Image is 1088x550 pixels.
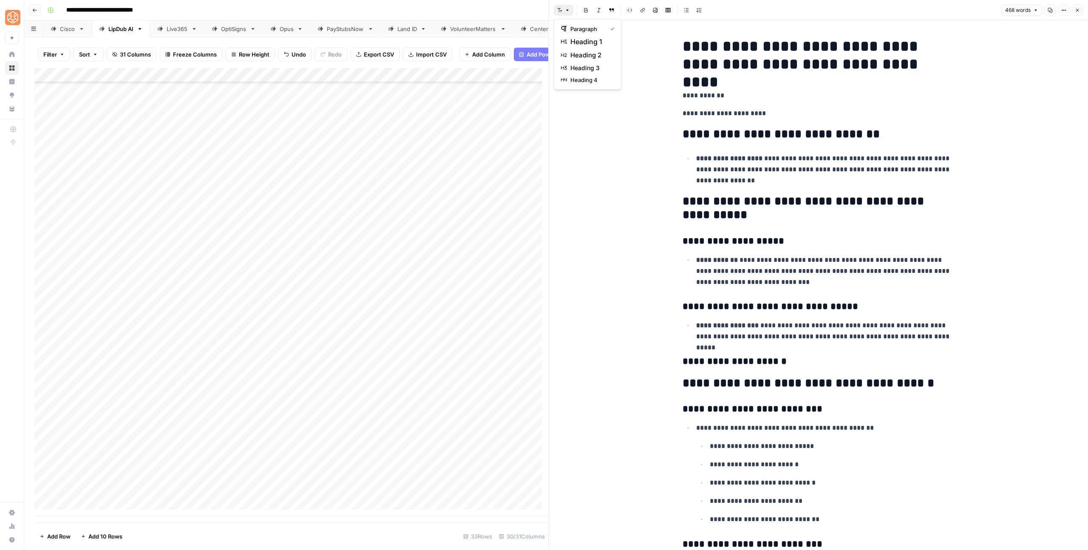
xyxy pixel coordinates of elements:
a: Opportunities [5,88,19,102]
a: Your Data [5,102,19,116]
span: Sort [79,50,90,59]
a: Live365 [150,20,204,37]
span: Freeze Columns [173,50,217,59]
button: Sort [74,48,103,61]
button: Import CSV [403,48,452,61]
button: Row Height [226,48,275,61]
div: OptiSigns [221,25,246,33]
span: Add Power Agent [527,50,573,59]
span: Add 10 Rows [88,532,122,541]
a: Browse [5,61,19,75]
div: Opus [280,25,294,33]
button: Add Column [459,48,510,61]
div: Cisco [60,25,75,33]
div: Live365 [167,25,188,33]
div: Centerbase [530,25,561,33]
a: Centerbase [513,20,578,37]
span: 468 words [1005,6,1031,14]
a: Settings [5,506,19,519]
span: Filter [43,50,57,59]
button: Add Power Agent [514,48,578,61]
span: Redo [328,50,342,59]
a: Home [5,48,19,61]
button: Filter [38,48,70,61]
span: Export CSV [364,50,394,59]
div: VolunteerMatters [450,25,497,33]
button: Redo [315,48,347,61]
div: Land ID [397,25,417,33]
button: 31 Columns [107,48,156,61]
a: Land ID [381,20,433,37]
span: Import CSV [416,50,447,59]
button: Undo [278,48,312,61]
img: SimpleTiger Logo [5,10,20,25]
a: Usage [5,519,19,533]
span: heading 2 [570,50,611,60]
button: Workspace: SimpleTiger [5,7,19,28]
button: Help + Support [5,533,19,547]
button: Add 10 Rows [76,530,127,543]
span: Undo [292,50,306,59]
a: Cisco [43,20,92,37]
span: heading 4 [570,76,611,84]
span: Add Column [472,50,505,59]
div: LipDub AI [108,25,133,33]
a: Insights [5,75,19,88]
a: OptiSigns [204,20,263,37]
span: heading 1 [570,37,611,47]
button: Export CSV [351,48,399,61]
button: 468 words [1001,5,1042,16]
div: 30/31 Columns [496,530,548,543]
span: heading 3 [570,64,611,72]
span: 31 Columns [120,50,151,59]
span: Row Height [239,50,269,59]
button: Add Row [34,530,76,543]
span: Add Row [47,532,71,541]
a: LipDub AI [92,20,150,37]
span: paragraph [570,25,603,33]
a: PayStubsNow [310,20,381,37]
a: Opus [263,20,310,37]
button: Freeze Columns [160,48,222,61]
div: PayStubsNow [327,25,364,33]
div: 33 Rows [460,530,496,543]
a: VolunteerMatters [433,20,513,37]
